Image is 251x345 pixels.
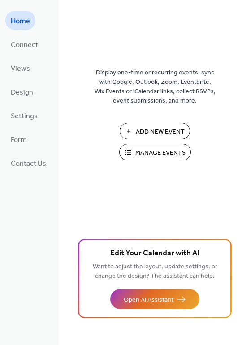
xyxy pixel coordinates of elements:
button: Open AI Assistant [110,289,199,309]
span: Home [11,14,30,28]
a: Connect [5,34,43,54]
a: Settings [5,106,43,125]
button: Add New Event [120,123,190,139]
span: Contact Us [11,157,46,171]
span: Display one-time or recurring events, sync with Google, Outlook, Zoom, Eventbrite, Wix Events or ... [95,68,216,106]
span: Connect [11,38,38,52]
span: Add New Event [136,127,185,137]
a: Form [5,129,32,149]
a: Home [5,11,35,30]
span: Edit Your Calendar with AI [110,247,199,260]
span: Manage Events [135,148,186,158]
span: Want to adjust the layout, update settings, or change the design? The assistant can help. [93,261,217,282]
span: Design [11,86,33,99]
span: Settings [11,109,38,123]
a: Contact Us [5,153,52,172]
button: Manage Events [119,144,191,160]
span: Open AI Assistant [124,295,173,305]
a: Design [5,82,39,101]
a: Views [5,58,35,78]
span: Form [11,133,27,147]
span: Views [11,62,30,76]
